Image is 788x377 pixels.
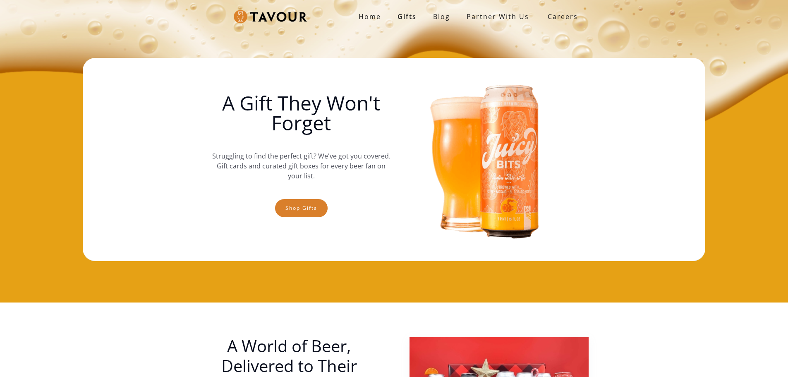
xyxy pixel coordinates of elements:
a: Shop gifts [275,199,328,217]
a: partner with us [458,8,537,25]
p: Struggling to find the perfect gift? We've got you covered. Gift cards and curated gift boxes for... [212,143,390,189]
a: Blog [425,8,458,25]
a: Home [350,8,389,25]
strong: Careers [548,8,578,25]
a: Careers [537,5,584,28]
h1: A Gift They Won't Forget [212,93,390,133]
a: Gifts [389,8,425,25]
strong: Home [359,12,381,21]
